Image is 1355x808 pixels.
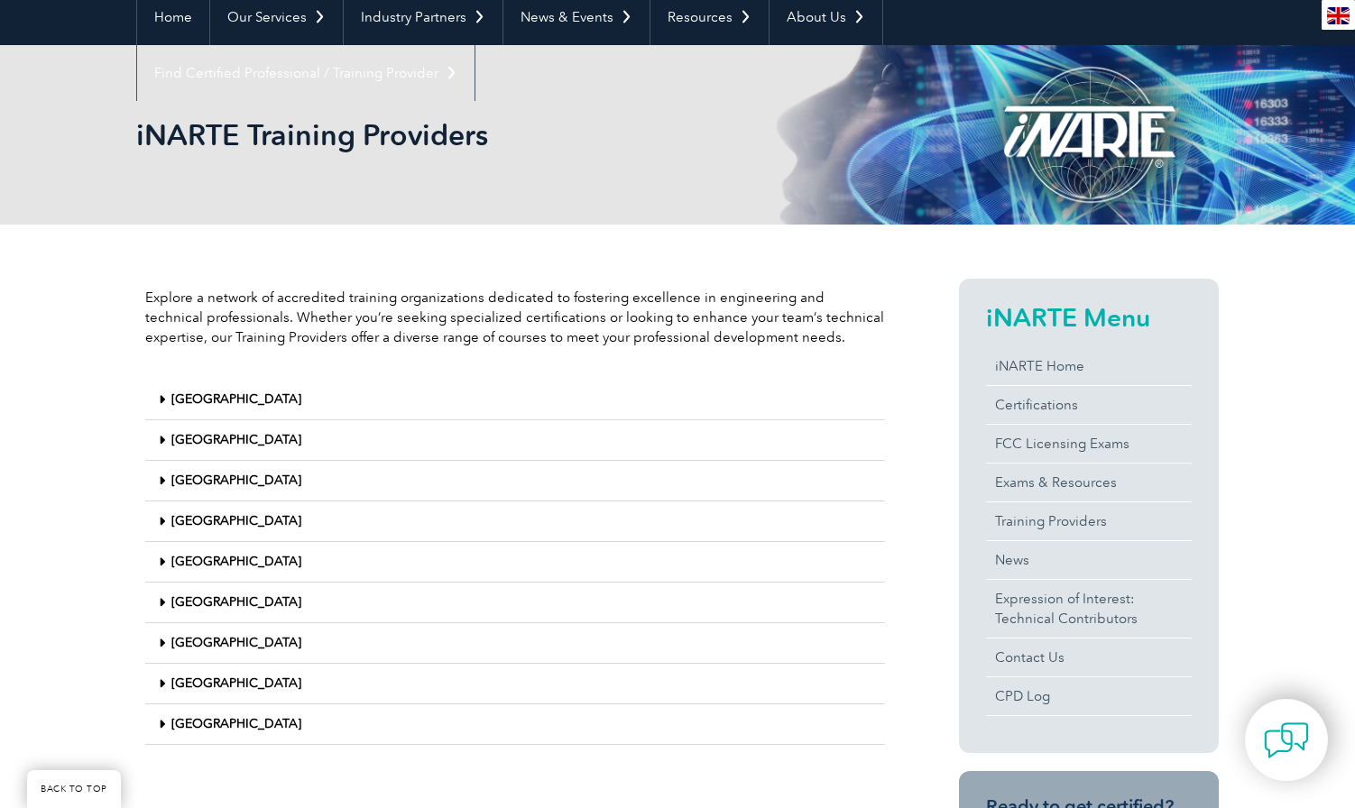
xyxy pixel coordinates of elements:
a: Expression of Interest:Technical Contributors [986,580,1192,638]
div: [GEOGRAPHIC_DATA] [145,380,885,420]
div: [GEOGRAPHIC_DATA] [145,704,885,745]
a: [GEOGRAPHIC_DATA] [171,594,301,610]
a: iNARTE Home [986,347,1192,385]
a: [GEOGRAPHIC_DATA] [171,675,301,691]
a: [GEOGRAPHIC_DATA] [171,635,301,650]
a: BACK TO TOP [27,770,121,808]
img: en [1327,7,1350,24]
a: [GEOGRAPHIC_DATA] [171,473,301,488]
div: [GEOGRAPHIC_DATA] [145,583,885,623]
a: [GEOGRAPHIC_DATA] [171,716,301,731]
a: CPD Log [986,677,1192,715]
a: [GEOGRAPHIC_DATA] [171,391,301,407]
p: Explore a network of accredited training organizations dedicated to fostering excellence in engin... [145,288,885,347]
a: News [986,541,1192,579]
div: [GEOGRAPHIC_DATA] [145,420,885,461]
a: [GEOGRAPHIC_DATA] [171,554,301,569]
a: Contact Us [986,638,1192,676]
a: Training Providers [986,502,1192,540]
div: [GEOGRAPHIC_DATA] [145,542,885,583]
h2: iNARTE Menu [986,303,1192,332]
div: [GEOGRAPHIC_DATA] [145,501,885,542]
a: Find Certified Professional / Training Provider [137,45,475,101]
div: [GEOGRAPHIC_DATA] [145,623,885,664]
div: [GEOGRAPHIC_DATA] [145,461,885,501]
a: Exams & Resources [986,464,1192,501]
a: [GEOGRAPHIC_DATA] [171,432,301,447]
div: [GEOGRAPHIC_DATA] [145,664,885,704]
img: contact-chat.png [1264,718,1309,763]
a: Certifications [986,386,1192,424]
a: FCC Licensing Exams [986,425,1192,463]
a: [GEOGRAPHIC_DATA] [171,513,301,528]
h1: iNARTE Training Providers [136,117,829,152]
